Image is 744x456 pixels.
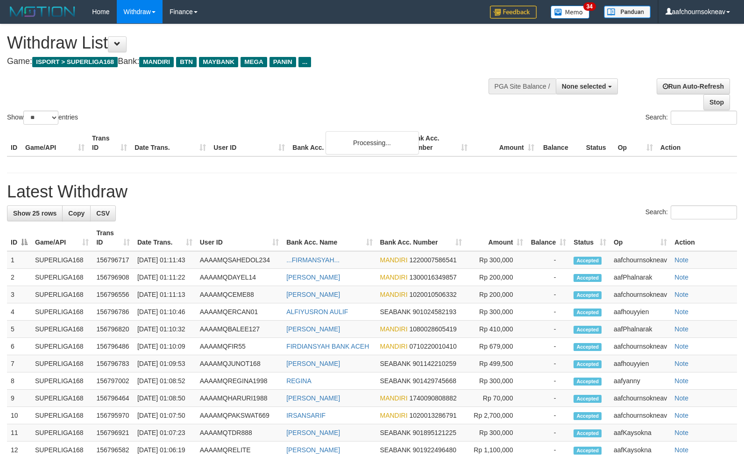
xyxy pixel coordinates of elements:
[657,130,737,156] th: Action
[674,256,688,264] a: Note
[7,34,487,52] h1: Withdraw List
[13,210,57,217] span: Show 25 rows
[96,210,110,217] span: CSV
[527,424,570,442] td: -
[674,394,688,402] a: Note
[134,355,196,372] td: [DATE] 01:09:53
[410,256,457,264] span: Copy 1220007586541 to clipboard
[610,338,671,355] td: aafchournsokneav
[527,269,570,286] td: -
[31,338,92,355] td: SUPERLIGA168
[527,390,570,407] td: -
[196,355,283,372] td: AAAAMQJUNOT168
[7,424,31,442] td: 11
[196,372,283,390] td: AAAAMQREGINA1998
[574,343,602,351] span: Accepted
[286,429,340,436] a: [PERSON_NAME]
[380,308,411,316] span: SEABANK
[7,338,31,355] td: 6
[527,372,570,390] td: -
[413,429,456,436] span: Copy 901895121225 to clipboard
[7,321,31,338] td: 5
[283,224,376,251] th: Bank Acc. Name: activate to sort column ascending
[31,251,92,269] td: SUPERLIGA168
[7,224,31,251] th: ID: activate to sort column descending
[538,130,582,156] th: Balance
[31,286,92,303] td: SUPERLIGA168
[674,429,688,436] a: Note
[196,390,283,407] td: AAAAMQHARURI1988
[466,321,527,338] td: Rp 410,000
[196,424,283,442] td: AAAAMQTDR888
[176,57,197,67] span: BTN
[380,446,411,454] span: SEABANK
[7,303,31,321] td: 4
[671,111,737,125] input: Search:
[610,372,671,390] td: aafyanny
[7,130,21,156] th: ID
[489,78,556,94] div: PGA Site Balance /
[380,377,411,385] span: SEABANK
[199,57,238,67] span: MAYBANK
[583,2,596,11] span: 34
[134,424,196,442] td: [DATE] 01:07:23
[466,372,527,390] td: Rp 300,000
[196,224,283,251] th: User ID: activate to sort column ascending
[326,131,419,154] div: Processing...
[610,407,671,424] td: aafchournsokneav
[610,303,671,321] td: aafhouyyien
[380,394,408,402] span: MANDIRI
[289,130,404,156] th: Bank Acc. Name
[574,429,602,437] span: Accepted
[286,343,369,350] a: FIRDIANSYAH BANK ACEH
[527,251,570,269] td: -
[286,412,326,419] a: IRSANSARIF
[31,407,92,424] td: SUPERLIGA168
[92,286,134,303] td: 156796556
[466,390,527,407] td: Rp 70,000
[674,360,688,367] a: Note
[92,338,134,355] td: 156796486
[286,377,312,385] a: REGINA
[88,130,131,156] th: Trans ID
[32,57,118,67] span: ISPORT > SUPERLIGA168
[527,338,570,355] td: -
[134,338,196,355] td: [DATE] 01:10:09
[134,224,196,251] th: Date Trans.: activate to sort column ascending
[466,269,527,286] td: Rp 200,000
[671,205,737,219] input: Search:
[7,57,487,66] h4: Game: Bank:
[92,372,134,390] td: 156797002
[645,205,737,219] label: Search:
[380,343,408,350] span: MANDIRI
[7,355,31,372] td: 7
[134,372,196,390] td: [DATE] 01:08:52
[610,355,671,372] td: aafhouyyien
[527,407,570,424] td: -
[286,291,340,298] a: [PERSON_NAME]
[466,338,527,355] td: Rp 679,000
[674,343,688,350] a: Note
[21,130,88,156] th: Game/API
[23,111,58,125] select: Showentries
[196,286,283,303] td: AAAAMQCEME88
[380,256,408,264] span: MANDIRI
[413,308,456,316] span: Copy 901024582193 to clipboard
[410,325,457,333] span: Copy 1080028605419 to clipboard
[134,303,196,321] td: [DATE] 01:10:46
[7,390,31,407] td: 9
[490,6,537,19] img: Feedback.jpg
[7,286,31,303] td: 3
[574,326,602,334] span: Accepted
[674,412,688,419] a: Note
[527,355,570,372] td: -
[556,78,618,94] button: None selected
[466,424,527,442] td: Rp 300,000
[574,257,602,265] span: Accepted
[574,291,602,299] span: Accepted
[92,355,134,372] td: 156796783
[68,210,85,217] span: Copy
[380,412,408,419] span: MANDIRI
[466,303,527,321] td: Rp 300,000
[286,308,348,316] a: ALFIYUSRON AULIF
